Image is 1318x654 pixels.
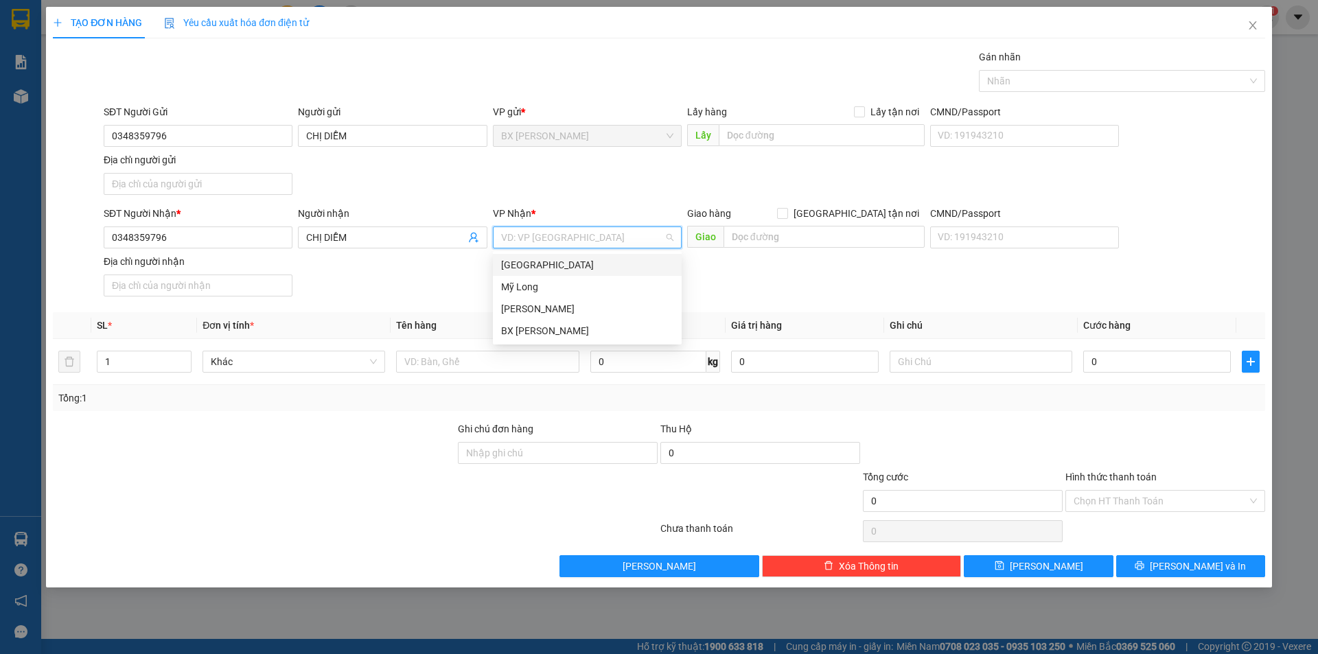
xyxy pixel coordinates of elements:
span: Yêu cầu xuất hóa đơn điện tử [164,17,309,28]
span: Lấy tận nơi [865,104,925,119]
div: BX [PERSON_NAME] [501,323,673,338]
div: [GEOGRAPHIC_DATA] [131,12,270,43]
input: Địa chỉ của người gửi [104,173,292,195]
span: plus [53,18,62,27]
button: Close [1234,7,1272,45]
span: up [180,353,188,362]
div: Địa chỉ người gửi [104,152,292,167]
div: Chưa thanh toán [659,521,862,545]
input: 0 [731,351,879,373]
div: Cao Lãnh [493,298,682,320]
span: [PERSON_NAME] [623,559,696,574]
div: CMND/Passport [930,104,1119,119]
div: Sài Gòn [493,254,682,276]
label: Hình thức thanh toán [1065,471,1157,482]
span: VP Nhận [493,208,531,219]
input: Dọc đường [719,124,925,146]
div: [GEOGRAPHIC_DATA] [501,257,673,272]
th: Ghi chú [884,312,1078,339]
div: [PERSON_NAME] [501,301,673,316]
span: [PERSON_NAME] và In [1150,559,1246,574]
span: Giao [687,226,724,248]
span: Thu Hộ [660,423,692,434]
input: Địa chỉ của người nhận [104,275,292,296]
input: Dọc đường [724,226,925,248]
span: [GEOGRAPHIC_DATA] tận nơi [788,206,925,221]
img: icon [164,18,175,29]
div: ANH NHÂN [12,45,122,61]
span: BX Cao Lãnh [501,126,673,146]
div: Mỹ Long [493,276,682,298]
span: Khác [211,351,377,372]
label: Gán nhãn [979,51,1021,62]
div: 0915786979 [131,59,270,78]
button: deleteXóa Thông tin [762,555,962,577]
div: CMND/Passport [930,206,1119,221]
div: BX [PERSON_NAME] [12,12,122,45]
button: printer[PERSON_NAME] và In [1116,555,1265,577]
div: Địa chỉ người nhận [104,254,292,269]
span: Giá trị hàng [731,320,782,331]
div: 0908040858 [12,61,122,80]
button: delete [58,351,80,373]
span: Tên hàng [396,320,437,331]
span: Giao hàng [687,208,731,219]
span: Lấy hàng [687,106,727,117]
span: Lấy [687,124,719,146]
span: Gửi: [12,13,33,27]
span: close [1247,20,1258,31]
span: DĐ: [12,88,32,102]
div: Mỹ Long [501,279,673,294]
span: Xóa Thông tin [839,559,899,574]
span: [PERSON_NAME] [1010,559,1083,574]
div: Người nhận [298,206,487,221]
input: Ghi chú đơn hàng [458,442,658,464]
div: SĐT Người Gửi [104,104,292,119]
span: Increase Value [176,351,191,362]
span: Nhận: [131,12,164,26]
span: kg [706,351,720,373]
div: VP gửi [493,104,682,119]
div: CHỊ [PERSON_NAME] [131,43,270,59]
span: printer [1135,561,1144,572]
div: Người gửi [298,104,487,119]
label: Ghi chú đơn hàng [458,423,533,434]
button: [PERSON_NAME] [559,555,759,577]
input: VD: Bàn, Ghế [396,351,579,373]
span: Decrease Value [176,362,191,372]
span: TGDD TÂN THANH [12,80,85,152]
span: Tổng cước [863,471,908,482]
span: TẠO ĐƠN HÀNG [53,17,142,28]
div: SĐT Người Nhận [104,206,292,221]
span: Đơn vị tính [203,320,254,331]
input: Ghi Chú [890,351,1072,373]
button: plus [1242,351,1260,373]
span: save [995,561,1004,572]
div: BX Cao Lãnh [493,320,682,342]
button: save[PERSON_NAME] [964,555,1113,577]
span: plus [1242,356,1259,367]
span: delete [824,561,833,572]
span: user-add [468,232,479,243]
span: down [180,363,188,371]
div: Tổng: 1 [58,390,509,406]
span: SL [97,320,108,331]
span: Cước hàng [1083,320,1131,331]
